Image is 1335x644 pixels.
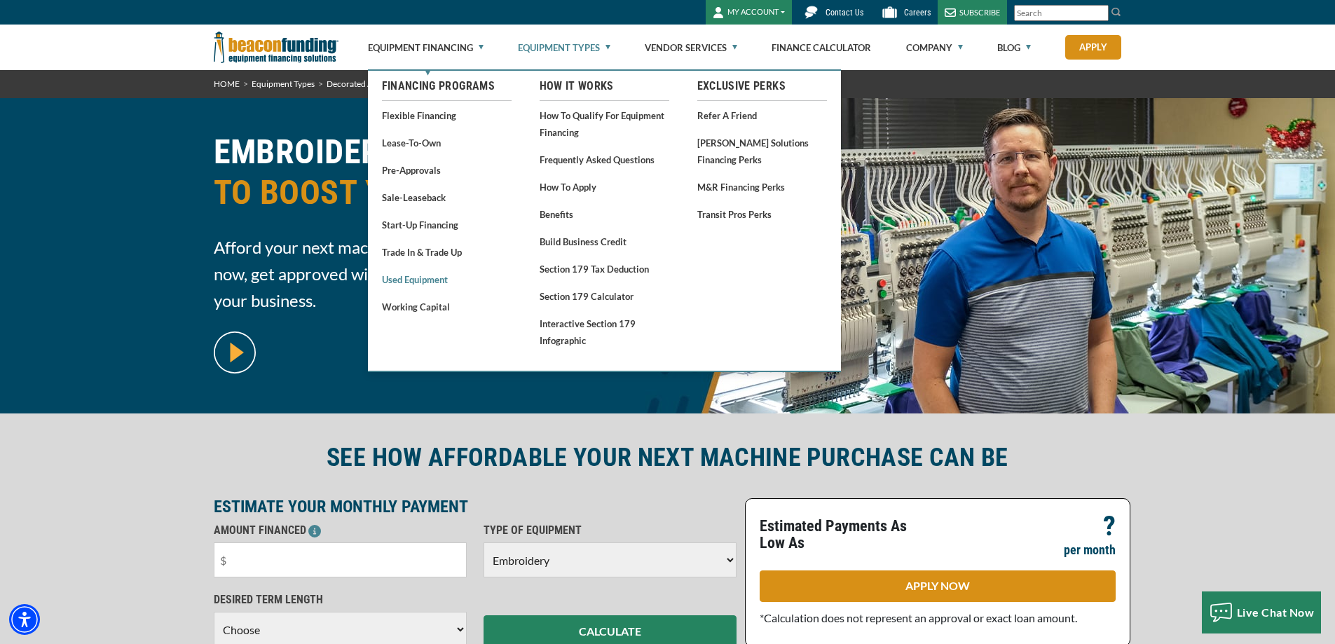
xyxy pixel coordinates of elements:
[540,107,669,141] a: How to Qualify for Equipment Financing
[1111,6,1122,18] img: Search
[214,172,659,213] span: TO BOOST YOUR OUTPUT
[540,178,669,196] a: How to Apply
[826,8,863,18] span: Contact Us
[540,151,669,168] a: Frequently Asked Questions
[214,498,737,515] p: ESTIMATE YOUR MONTHLY PAYMENT
[214,78,240,89] a: HOME
[382,216,512,233] a: Start-Up Financing
[540,315,669,349] a: Interactive Section 179 Infographic
[760,611,1077,624] span: *Calculation does not represent an approval or exact loan amount.
[382,189,512,206] a: Sale-Leaseback
[906,25,963,70] a: Company
[697,78,827,95] a: Exclusive Perks
[9,604,40,635] div: Accessibility Menu
[214,331,256,374] img: video modal pop-up play button
[904,8,931,18] span: Careers
[382,107,512,124] a: Flexible Financing
[1094,8,1105,19] a: Clear search text
[518,25,610,70] a: Equipment Types
[382,134,512,151] a: Lease-To-Own
[540,205,669,223] a: Benefits
[382,243,512,261] a: Trade In & Trade Up
[997,25,1031,70] a: Blog
[697,178,827,196] a: M&R Financing Perks
[214,522,467,539] p: AMOUNT FINANCED
[214,591,467,608] p: DESIRED TERM LENGTH
[1103,518,1116,535] p: ?
[214,234,659,314] span: Afford your next machine with a low monthly payment. Apply now, get approved within 24 hours. See...
[540,78,669,95] a: How It Works
[1014,5,1109,21] input: Search
[382,161,512,179] a: Pre-approvals
[382,270,512,288] a: Used Equipment
[214,441,1122,474] h2: SEE HOW AFFORDABLE YOUR NEXT MACHINE PURCHASE CAN BE
[327,78,397,89] a: Decorated Apparel
[540,287,669,305] a: Section 179 Calculator
[697,205,827,223] a: Transit Pros Perks
[214,25,338,70] img: Beacon Funding Corporation logo
[697,134,827,168] a: [PERSON_NAME] Solutions Financing Perks
[1065,35,1121,60] a: Apply
[368,25,484,70] a: Equipment Financing
[1202,591,1322,633] button: Live Chat Now
[760,570,1116,602] a: APPLY NOW
[645,25,737,70] a: Vendor Services
[484,522,737,539] p: TYPE OF EQUIPMENT
[540,260,669,278] a: Section 179 Tax Deduction
[1237,605,1315,619] span: Live Chat Now
[1064,542,1116,559] p: per month
[760,518,929,551] p: Estimated Payments As Low As
[772,25,871,70] a: Finance Calculator
[382,298,512,315] a: Working Capital
[697,107,827,124] a: Refer a Friend
[540,233,669,250] a: Build Business Credit
[382,78,512,95] a: Financing Programs
[252,78,315,89] a: Equipment Types
[214,132,659,224] h1: EMBROIDERY FINANCING
[214,542,467,577] input: $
